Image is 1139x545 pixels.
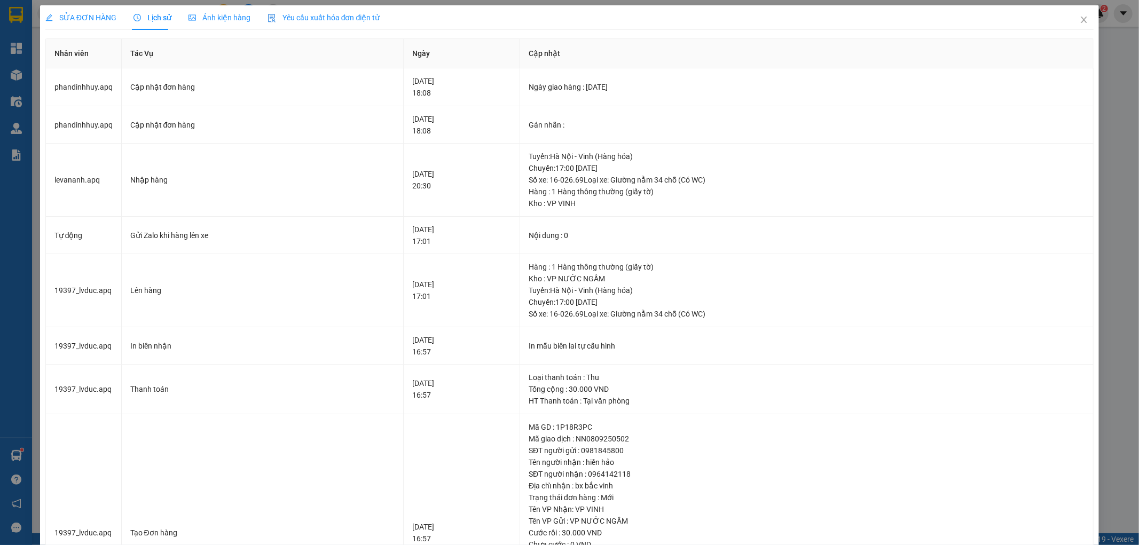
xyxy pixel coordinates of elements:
div: [DATE] 17:01 [412,224,511,247]
td: phandinhhuy.apq [46,68,122,106]
td: phandinhhuy.apq [46,106,122,144]
div: [DATE] 16:57 [412,377,511,401]
span: close [1080,15,1088,24]
div: SĐT người gửi : 0981845800 [529,445,1085,456]
th: Tác Vụ [122,39,404,68]
div: Tên người nhận : hiền hảo [529,456,1085,468]
span: picture [188,14,196,21]
div: Tuyến : Hà Nội - Vinh (Hàng hóa) Chuyến: 17:00 [DATE] Số xe: 16-026.69 Loại xe: Giường nằm 34 chỗ... [529,151,1085,186]
span: Yêu cầu xuất hóa đơn điện tử [268,13,380,22]
td: 19397_lvduc.apq [46,365,122,414]
div: [DATE] 20:30 [412,168,511,192]
td: 19397_lvduc.apq [46,254,122,327]
div: Kho : VP NƯỚC NGẦM [529,273,1085,285]
button: Close [1069,5,1099,35]
div: Tổng cộng : 30.000 VND [529,383,1085,395]
div: Loại thanh toán : Thu [529,372,1085,383]
div: Lên hàng [130,285,395,296]
td: Tự động [46,217,122,255]
div: [DATE] 16:57 [412,521,511,544]
div: Kho : VP VINH [529,198,1085,209]
th: Ngày [404,39,520,68]
div: Gán nhãn : [529,119,1085,131]
div: HT Thanh toán : Tại văn phòng [529,395,1085,407]
span: edit [45,14,53,21]
div: In mẫu biên lai tự cấu hình [529,340,1085,352]
img: icon [268,14,276,22]
div: [DATE] 17:01 [412,279,511,302]
div: Địa chỉ nhận : bx bắc vinh [529,480,1085,492]
div: SĐT người nhận : 0964142118 [529,468,1085,480]
div: Mã GD : 1P18R3PC [529,421,1085,433]
div: Nội dung : 0 [529,230,1085,241]
div: Trạng thái đơn hàng : Mới [529,492,1085,503]
span: Ảnh kiện hàng [188,13,250,22]
div: Tạo Đơn hàng [130,527,395,539]
div: Tên VP Gửi : VP NƯỚC NGẦM [529,515,1085,527]
td: 19397_lvduc.apq [46,327,122,365]
div: Tuyến : Hà Nội - Vinh (Hàng hóa) Chuyến: 17:00 [DATE] Số xe: 16-026.69 Loại xe: Giường nằm 34 chỗ... [529,285,1085,320]
div: [DATE] 18:08 [412,113,511,137]
div: [DATE] 18:08 [412,75,511,99]
div: Nhập hàng [130,174,395,186]
div: Cập nhật đơn hàng [130,119,395,131]
td: levananh.apq [46,144,122,217]
div: Gửi Zalo khi hàng lên xe [130,230,395,241]
th: Cập nhật [520,39,1094,68]
div: In biên nhận [130,340,395,352]
div: Cập nhật đơn hàng [130,81,395,93]
th: Nhân viên [46,39,122,68]
div: Tên VP Nhận: VP VINH [529,503,1085,515]
div: Hàng : 1 Hàng thông thường (giấy tờ) [529,261,1085,273]
div: Thanh toán [130,383,395,395]
div: Hàng : 1 Hàng thông thường (giấy tờ) [529,186,1085,198]
div: [DATE] 16:57 [412,334,511,358]
div: Cước rồi : 30.000 VND [529,527,1085,539]
div: Mã giao dịch : NN0809250502 [529,433,1085,445]
span: clock-circle [133,14,141,21]
div: Ngày giao hàng : [DATE] [529,81,1085,93]
span: SỬA ĐƠN HÀNG [45,13,116,22]
span: Lịch sử [133,13,171,22]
